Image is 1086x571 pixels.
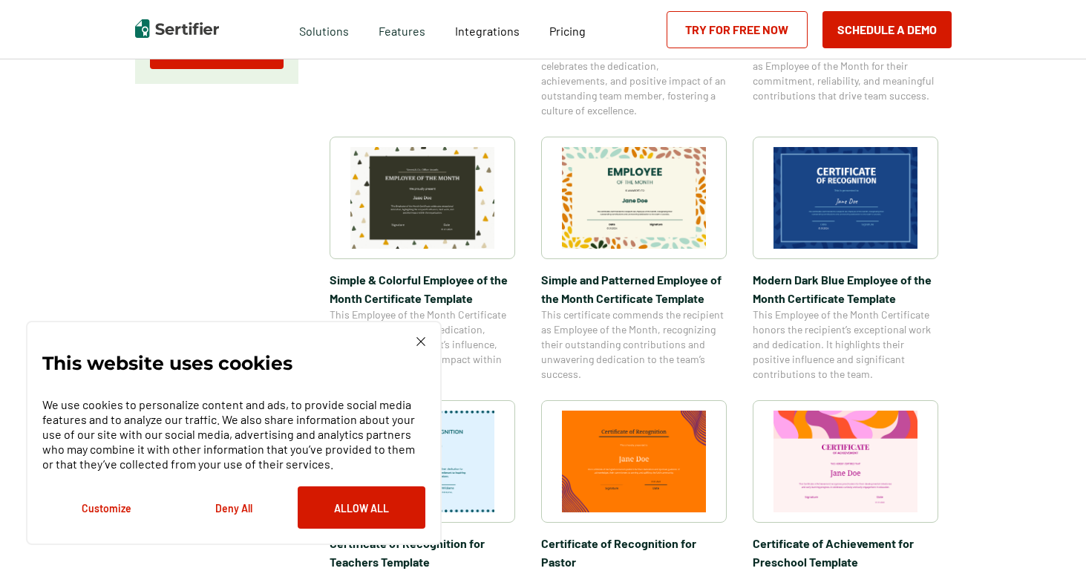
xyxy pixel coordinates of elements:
span: Simple and Patterned Employee of the Month Certificate Template [541,270,727,307]
img: Sertifier | Digital Credentialing Platform [135,19,219,38]
span: Features [379,20,425,39]
button: Schedule a Demo [822,11,952,48]
a: Simple and Patterned Employee of the Month Certificate TemplateSimple and Patterned Employee of t... [541,137,727,382]
span: This certificate commends the recipient as Employee of the Month, recognizing their outstanding c... [541,307,727,382]
span: Certificate of Achievement for Preschool Template [753,534,938,571]
button: Allow All [298,486,425,529]
span: Certificate of Recognition for Pastor [541,534,727,571]
iframe: Chat Widget [1012,500,1086,571]
a: Simple & Colorful Employee of the Month Certificate TemplateSimple & Colorful Employee of the Mon... [330,137,515,382]
button: Customize [42,486,170,529]
span: This Employee of the Month Certificate celebrates the dedication, achievements, and positive impa... [541,44,727,118]
p: We use cookies to personalize content and ads, to provide social media features and to analyze ou... [42,397,425,472]
span: This Employee of the Month Certificate celebrates exceptional dedication, highlighting the recipi... [330,307,515,382]
img: Cookie Popup Close [416,337,425,346]
img: Certificate of Achievement for Preschool Template [773,411,917,512]
span: Simple & Colorful Employee of the Month Certificate Template [330,270,515,307]
p: This website uses cookies [42,356,292,371]
span: Modern Dark Blue Employee of the Month Certificate Template [753,270,938,307]
span: Certificate of Recognition for Teachers Template [330,534,515,571]
a: Modern Dark Blue Employee of the Month Certificate TemplateModern Dark Blue Employee of the Month... [753,137,938,382]
a: Try for Free Now [667,11,808,48]
span: This Employee of the Month Certificate honors the recipient’s exceptional work and dedication. It... [753,307,938,382]
img: Simple & Colorful Employee of the Month Certificate Template [350,147,494,249]
a: Integrations [455,20,520,39]
img: Simple and Patterned Employee of the Month Certificate Template [562,147,706,249]
a: Pricing [549,20,586,39]
span: This certificate recognizes the recipient as Employee of the Month for their commitment, reliabil... [753,44,938,103]
span: Pricing [549,24,586,38]
span: Solutions [299,20,349,39]
button: Deny All [170,486,298,529]
span: Integrations [455,24,520,38]
img: Modern Dark Blue Employee of the Month Certificate Template [773,147,917,249]
img: Certificate of Recognition for Pastor [562,411,706,512]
